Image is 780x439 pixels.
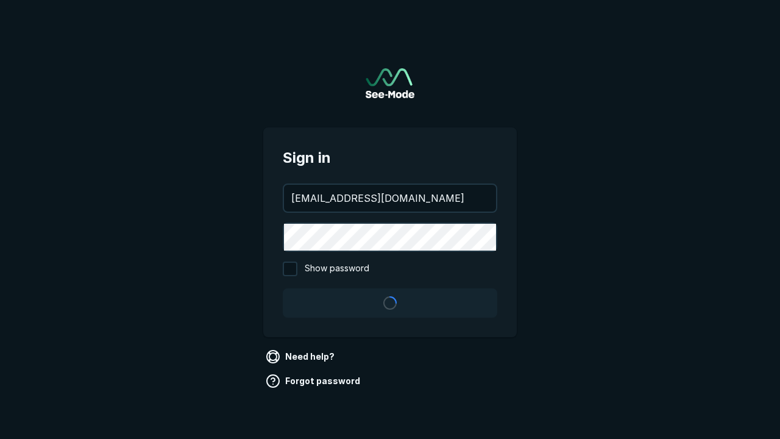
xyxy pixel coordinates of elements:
a: Go to sign in [366,68,414,98]
a: Forgot password [263,371,365,391]
span: Show password [305,262,369,276]
span: Sign in [283,147,497,169]
input: your@email.com [284,185,496,212]
img: See-Mode Logo [366,68,414,98]
a: Need help? [263,347,339,366]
